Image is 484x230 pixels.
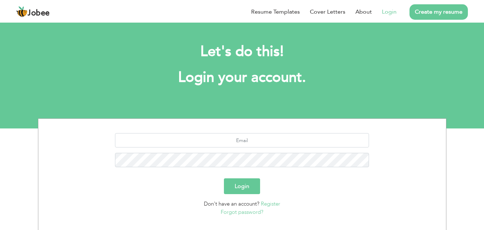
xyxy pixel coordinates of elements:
[251,8,300,16] a: Resume Templates
[382,8,397,16] a: Login
[204,200,259,207] span: Don't have an account?
[409,4,468,20] a: Create my resume
[28,9,50,17] span: Jobee
[261,200,280,207] a: Register
[16,6,28,18] img: jobee.io
[224,178,260,194] button: Login
[49,42,436,61] h2: Let's do this!
[310,8,345,16] a: Cover Letters
[115,133,369,147] input: Email
[49,68,436,87] h1: Login your account.
[221,208,263,216] a: Forgot password?
[16,6,50,18] a: Jobee
[355,8,372,16] a: About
